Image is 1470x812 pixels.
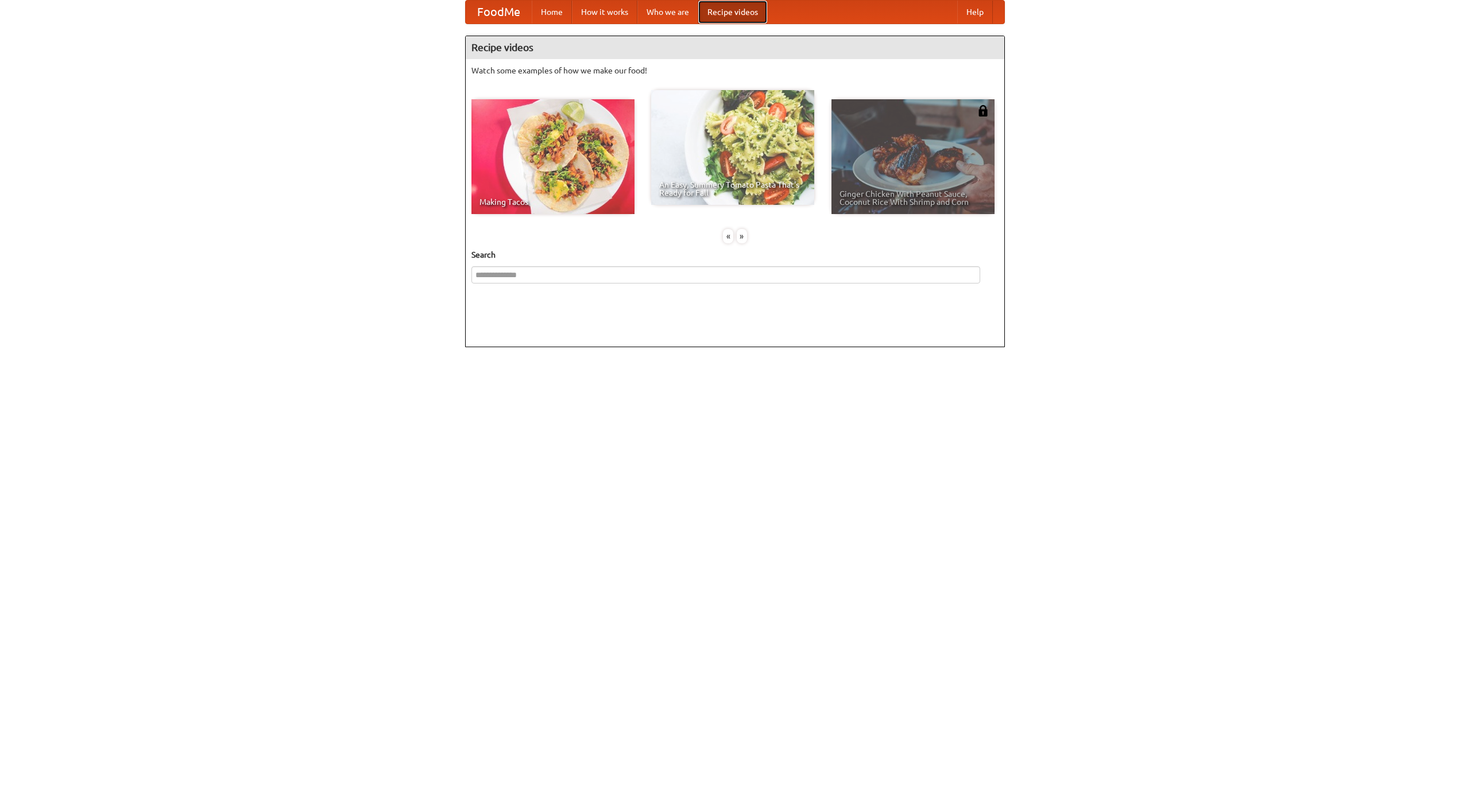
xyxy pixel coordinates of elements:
span: Making Tacos [479,198,626,206]
div: » [737,229,747,243]
a: Help [957,1,993,24]
img: 483408.png [977,105,989,116]
a: Recipe videos [698,1,767,24]
div: « [723,229,733,243]
p: Watch some examples of how we make our food! [471,65,999,76]
a: Who we are [637,1,698,24]
a: FoodMe [466,1,532,24]
span: An Easy, Summery Tomato Pasta That's Ready for Fall [659,181,806,197]
a: Making Tacos [471,99,635,214]
a: An Easy, Summery Tomato Pasta That's Ready for Fall [651,90,814,205]
a: How it works [572,1,637,24]
a: Home [532,1,572,24]
h5: Search [471,249,999,261]
h4: Recipe videos [466,36,1004,59]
